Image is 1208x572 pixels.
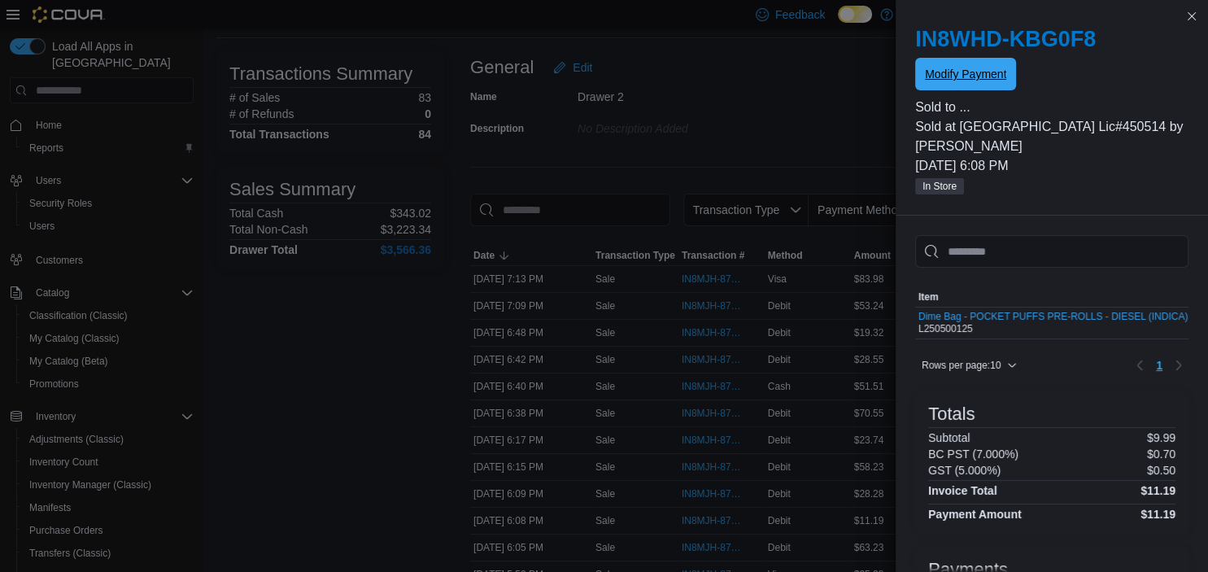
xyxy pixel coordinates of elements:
button: Previous page [1130,356,1149,375]
h4: Invoice Total [928,484,997,497]
button: Item [915,287,1191,307]
button: Modify Payment [915,58,1016,90]
span: Rows per page : 10 [922,359,1001,372]
p: $0.70 [1147,448,1175,461]
span: Item [918,290,939,303]
button: Next page [1169,356,1188,375]
h6: GST (5.000%) [928,464,1001,477]
nav: Pagination for table: MemoryTable from EuiInMemoryTable [1130,352,1188,378]
p: $0.50 [1147,464,1175,477]
button: Rows per page:10 [915,356,1023,375]
button: Dime Bag - POCKET PUFFS PRE-ROLLS - DIESEL (INDICA) [918,311,1188,322]
span: In Store [915,178,964,194]
h6: Subtotal [928,431,970,444]
h4: $11.19 [1140,508,1175,521]
p: $9.99 [1147,431,1175,444]
p: Sold to ... [915,98,1188,117]
p: Sold at [GEOGRAPHIC_DATA] Lic#450514 by [PERSON_NAME] [915,117,1188,156]
span: 1 [1156,357,1162,373]
div: L250500125 [918,311,1188,335]
h3: Totals [928,404,975,424]
span: Modify Payment [925,66,1006,82]
input: This is a search bar. As you type, the results lower in the page will automatically filter. [915,235,1188,268]
h4: Payment Amount [928,508,1022,521]
h6: BC PST (7.000%) [928,448,1018,461]
ul: Pagination for table: MemoryTable from EuiInMemoryTable [1149,352,1169,378]
h2: IN8WHD-KBG0F8 [915,26,1188,52]
button: Close this dialog [1182,7,1201,26]
button: Page 1 of 1 [1149,352,1169,378]
p: [DATE] 6:08 PM [915,156,1188,176]
span: In Store [922,179,957,194]
h4: $11.19 [1140,484,1175,497]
